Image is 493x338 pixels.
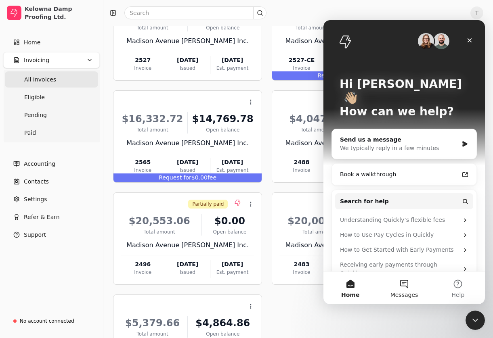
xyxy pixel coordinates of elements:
[210,167,254,174] div: Est. payment
[24,213,60,221] span: Refer & Earn
[3,209,100,225] button: Refer & Earn
[279,240,413,250] div: Madison Avenue [PERSON_NAME] Inc.
[279,36,413,46] div: Madison Avenue [PERSON_NAME] Inc.
[25,5,96,21] div: Kelowna Damp Proofing Ltd.
[121,158,165,167] div: 2565
[205,228,255,236] div: Open balance
[279,65,323,72] div: Invoice
[165,158,210,167] div: [DATE]
[3,191,100,207] a: Settings
[191,316,254,330] div: $4,864.86
[113,173,262,182] div: $0.00
[5,107,98,123] a: Pending
[3,52,100,68] button: Invoicing
[159,174,191,181] span: Request for
[279,158,323,167] div: 2488
[121,260,165,269] div: 2496
[210,158,254,167] div: [DATE]
[5,125,98,141] a: Paid
[3,156,100,172] a: Accounting
[165,167,210,174] div: Issued
[279,167,323,174] div: Invoice
[192,200,224,208] span: Partially paid
[191,330,254,338] div: Open balance
[165,269,210,276] div: Issued
[318,72,350,79] span: Request for
[191,112,254,126] div: $14,769.78
[121,269,165,276] div: Invoice
[165,260,210,269] div: [DATE]
[121,138,254,148] div: Madison Avenue [PERSON_NAME] Inc.
[24,93,45,102] span: Eligible
[24,111,47,119] span: Pending
[3,173,100,190] a: Contacts
[121,24,184,31] div: Total amount
[279,126,353,134] div: Total amount
[272,71,420,80] div: $0.00
[205,214,255,228] div: $0.00
[24,75,56,84] span: All Invoices
[165,65,210,72] div: Issued
[191,126,254,134] div: Open balance
[210,56,254,65] div: [DATE]
[24,38,40,47] span: Home
[279,269,323,276] div: Invoice
[20,317,74,325] div: No account connected
[121,65,165,72] div: Invoice
[279,260,323,269] div: 2483
[279,228,357,236] div: Total amount
[470,6,483,19] button: T
[121,214,198,228] div: $20,553.06
[210,260,254,269] div: [DATE]
[121,126,184,134] div: Total amount
[3,314,100,328] a: No account connected
[279,112,353,126] div: $4,047.75
[466,311,485,330] iframe: Intercom live chat
[121,112,184,126] div: $16,332.72
[279,24,343,31] div: Total amount
[121,316,184,330] div: $5,379.66
[191,24,254,31] div: Open balance
[24,160,55,168] span: Accounting
[279,214,357,228] div: $20,000.00
[24,195,47,204] span: Settings
[24,56,49,65] span: Invoicing
[5,71,98,88] a: All Invoices
[121,240,254,250] div: Madison Avenue [PERSON_NAME] Inc.
[210,269,254,276] div: Est. payment
[121,167,165,174] div: Invoice
[24,177,49,186] span: Contacts
[3,227,100,243] button: Support
[208,174,216,181] span: fee
[210,65,254,72] div: Est. payment
[121,228,198,236] div: Total amount
[121,56,165,65] div: 2527
[165,56,210,65] div: [DATE]
[24,129,36,137] span: Paid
